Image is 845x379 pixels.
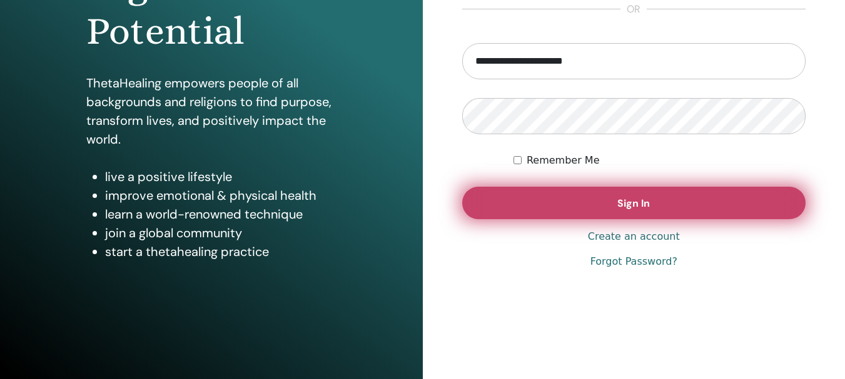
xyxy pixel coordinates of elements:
span: or [620,2,647,17]
li: learn a world-renowned technique [105,205,336,224]
label: Remember Me [527,153,600,168]
a: Forgot Password? [590,254,677,269]
a: Create an account [588,229,680,244]
p: ThetaHealing empowers people of all backgrounds and religions to find purpose, transform lives, a... [86,74,336,149]
span: Sign In [617,197,650,210]
div: Keep me authenticated indefinitely or until I manually logout [514,153,806,168]
li: live a positive lifestyle [105,167,336,186]
button: Sign In [462,187,806,219]
li: join a global community [105,224,336,242]
li: start a thetahealing practice [105,242,336,261]
li: improve emotional & physical health [105,186,336,205]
